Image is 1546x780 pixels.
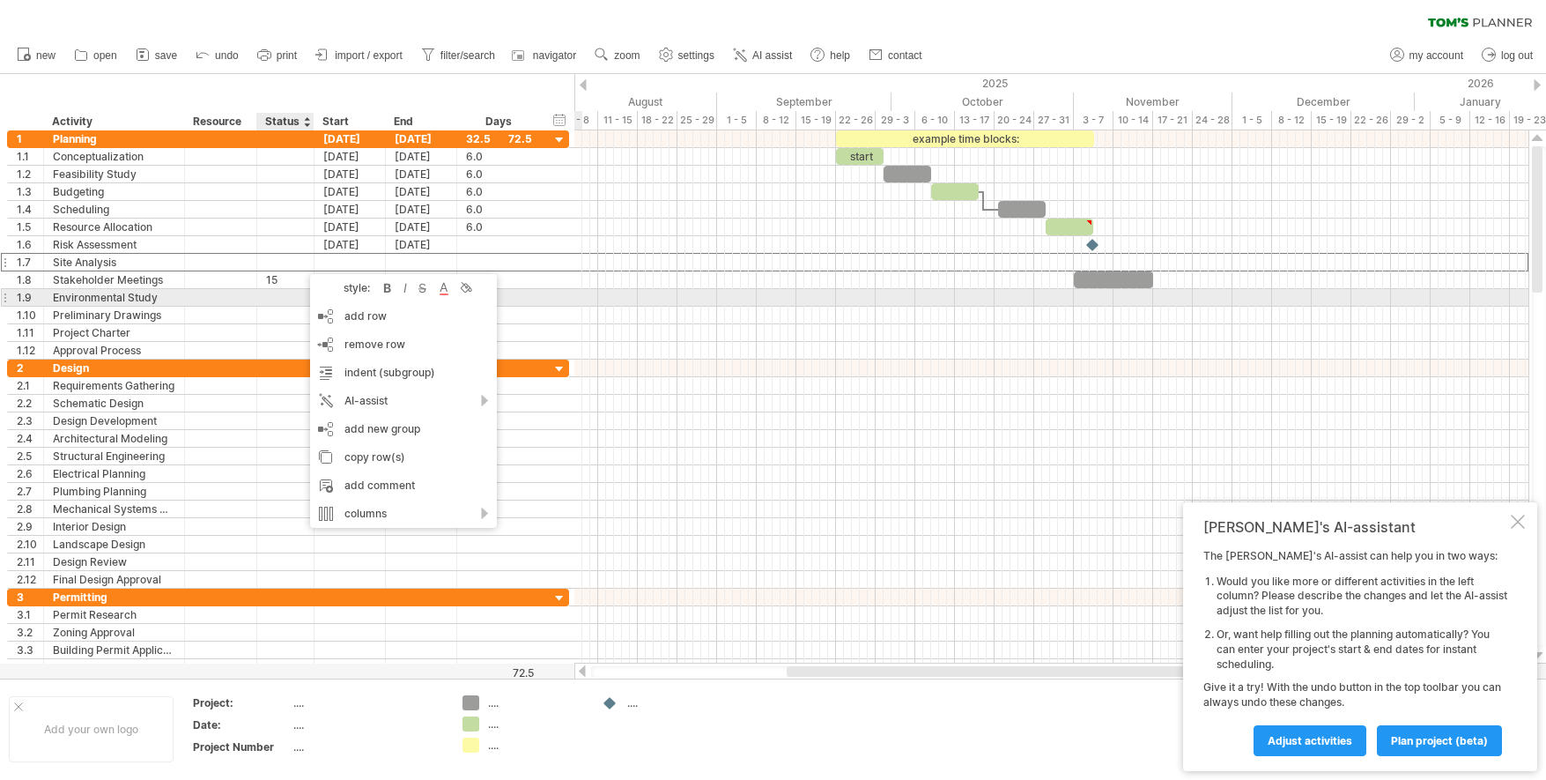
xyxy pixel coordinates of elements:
[466,183,532,200] div: 6.0
[266,271,305,288] div: 15
[155,49,177,62] span: save
[215,49,239,62] span: undo
[915,111,955,130] div: 6 - 10
[806,44,855,67] a: help
[1351,111,1391,130] div: 22 - 26
[995,111,1034,130] div: 20 - 24
[466,148,532,165] div: 6.0
[193,695,290,710] div: Project:
[53,219,175,235] div: Resource Allocation
[53,448,175,464] div: Structural Engineering
[1074,111,1113,130] div: 3 - 7
[1113,111,1153,130] div: 10 - 14
[888,49,922,62] span: contact
[314,201,386,218] div: [DATE]
[1254,725,1366,756] a: Adjust activities
[314,236,386,253] div: [DATE]
[17,324,43,341] div: 1.11
[17,289,43,306] div: 1.9
[17,307,43,323] div: 1.10
[17,501,43,517] div: 2.8
[1193,111,1232,130] div: 24 - 28
[1386,44,1468,67] a: my account
[314,219,386,235] div: [DATE]
[17,571,43,588] div: 2.12
[53,430,175,447] div: Architectural Modeling
[253,44,302,67] a: print
[729,44,797,67] a: AI assist
[265,113,304,130] div: Status
[53,553,175,570] div: Design Review
[836,130,1094,147] div: example time blocks:
[53,465,175,482] div: Electrical Planning
[53,536,175,553] div: Landscape Design
[310,500,497,528] div: columns
[17,342,43,359] div: 1.12
[488,738,584,753] div: ....
[17,553,43,570] div: 2.11
[311,44,408,67] a: import / export
[53,342,175,359] div: Approval Process
[17,659,43,676] div: 3.4
[551,93,717,111] div: August 2025
[53,589,175,605] div: Permitting
[53,606,175,623] div: Permit Research
[1470,111,1510,130] div: 12 - 16
[193,113,247,130] div: Resource
[386,271,457,288] div: [DATE]
[955,111,995,130] div: 13 - 17
[310,443,497,472] div: copy row(s)
[314,183,386,200] div: [DATE]
[386,148,457,165] div: [DATE]
[796,111,836,130] div: 15 - 19
[678,49,714,62] span: settings
[52,113,174,130] div: Activity
[1232,111,1272,130] div: 1 - 5
[17,201,43,218] div: 1.4
[53,395,175,412] div: Schematic Design
[17,624,43,641] div: 3.2
[456,113,540,130] div: Days
[314,166,386,182] div: [DATE]
[310,387,497,415] div: AI-assist
[314,148,386,165] div: [DATE]
[344,338,405,351] span: remove row
[386,201,457,218] div: [DATE]
[17,395,43,412] div: 2.2
[598,111,638,130] div: 11 - 15
[394,113,447,130] div: End
[717,93,891,111] div: September 2025
[17,642,43,658] div: 3.3
[876,111,915,130] div: 29 - 3
[1501,49,1533,62] span: log out
[17,271,43,288] div: 1.8
[310,415,497,443] div: add new group
[488,695,584,710] div: ....
[193,739,290,754] div: Project Number
[466,219,532,235] div: 6.0
[293,717,441,732] div: ....
[1272,111,1312,130] div: 8 - 12
[386,166,457,182] div: [DATE]
[864,44,928,67] a: contact
[335,49,403,62] span: import / export
[655,44,720,67] a: settings
[533,49,576,62] span: navigator
[53,518,175,535] div: Interior Design
[558,111,598,130] div: 4 - 8
[1217,575,1507,619] li: Would you like more or different activities in the left column? Please describe the changes and l...
[93,49,117,62] span: open
[53,377,175,394] div: Requirements Gathering
[1153,111,1193,130] div: 17 - 21
[1391,734,1488,747] span: plan project (beta)
[458,666,534,680] div: 72.5
[1391,111,1431,130] div: 29 - 2
[836,111,876,130] div: 22 - 26
[17,606,43,623] div: 3.1
[9,696,174,762] div: Add your own logo
[17,236,43,253] div: 1.6
[36,49,55,62] span: new
[466,166,532,182] div: 6.0
[466,271,532,288] div: 10.0
[590,44,645,67] a: zoom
